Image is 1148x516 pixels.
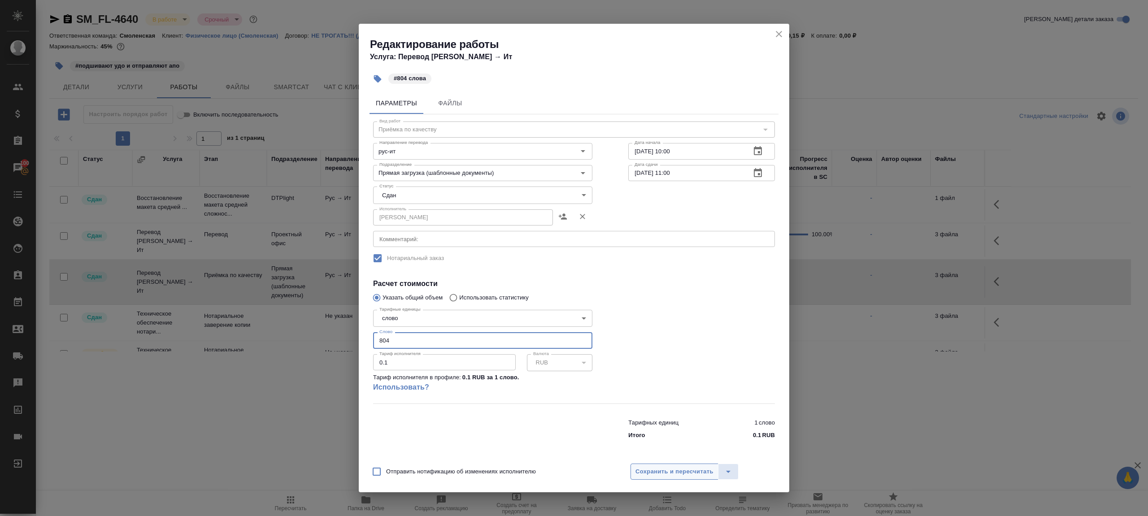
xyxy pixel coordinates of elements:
p: Тариф исполнителя в профиле: [373,373,461,382]
button: Удалить [573,206,592,227]
p: RUB [762,431,775,440]
p: 1 [755,418,758,427]
span: Отправить нотификацию об изменениях исполнителю [386,467,536,476]
a: Использовать? [373,382,592,393]
span: Параметры [375,98,418,109]
button: Назначить [553,206,573,227]
h4: Услуга: Перевод [PERSON_NAME] → Ит [370,52,789,62]
div: слово [373,310,592,327]
button: Open [577,167,589,179]
div: Сдан [373,186,592,204]
p: 0.1 [753,431,761,440]
h4: Расчет стоимости [373,278,775,289]
button: Сохранить и пересчитать [631,464,718,480]
button: Сдан [379,191,399,199]
p: 0.1 RUB за 1 слово . [462,373,519,382]
button: close [772,27,786,41]
span: Файлы [429,98,472,109]
h2: Редактирование работы [370,37,789,52]
button: RUB [533,359,551,366]
button: Open [577,145,589,157]
button: Добавить тэг [368,69,387,89]
p: Тарифных единиц [628,418,678,427]
span: Нотариальный заказ [387,254,444,263]
p: Итого [628,431,645,440]
div: RUB [527,354,593,371]
div: split button [631,464,739,480]
p: слово [759,418,775,427]
span: Сохранить и пересчитать [635,467,713,477]
span: 804 слова [387,74,432,82]
p: #804 слова [394,74,426,83]
button: слово [379,314,400,322]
